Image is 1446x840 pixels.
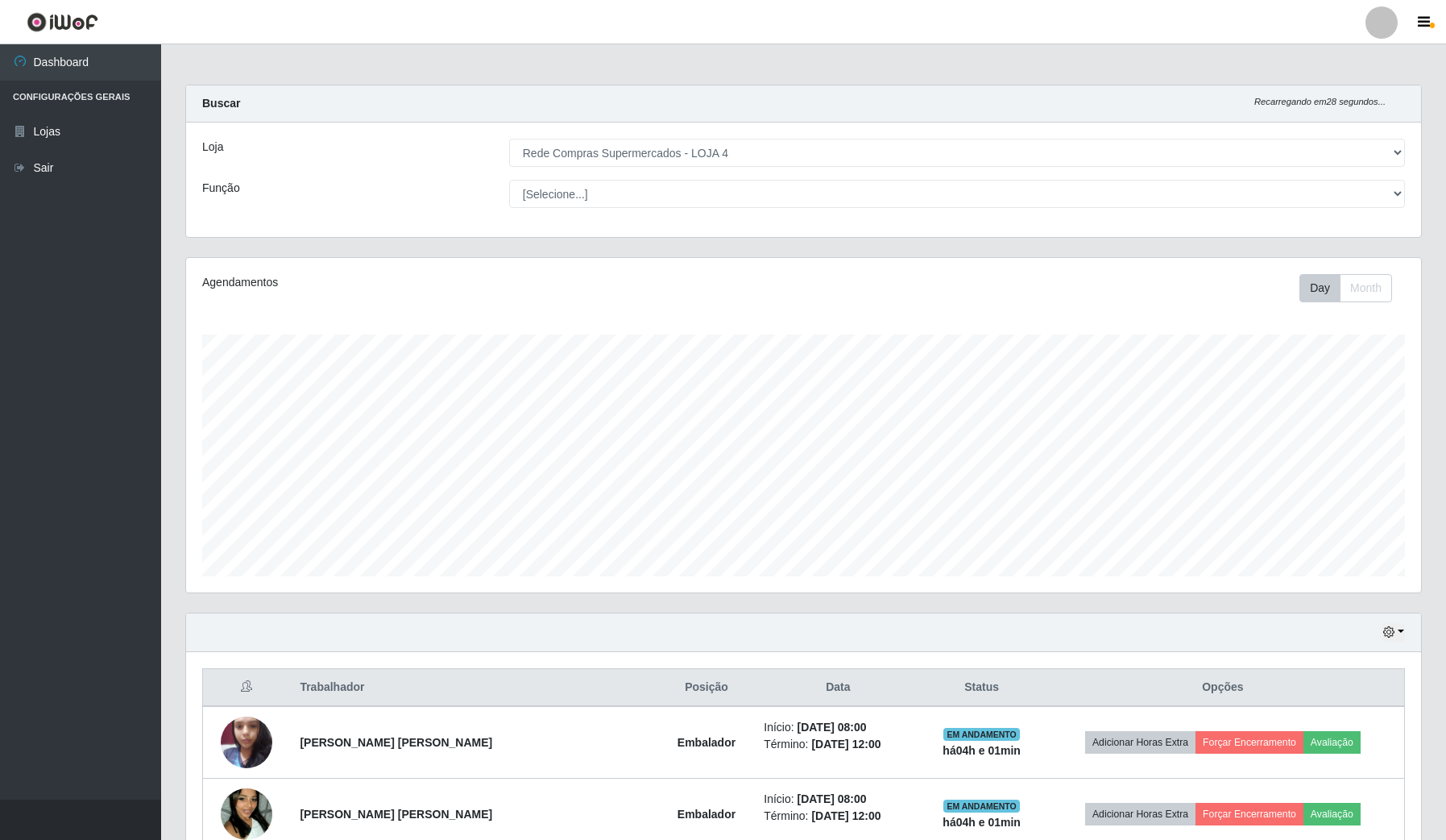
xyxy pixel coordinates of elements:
label: Loja [202,139,223,156]
img: 1737943113754.jpeg [221,708,272,776]
th: Posição [659,669,755,707]
strong: Embalador [677,736,735,749]
button: Avaliação [1303,731,1361,754]
div: Toolbar with button groups [1299,274,1405,302]
time: [DATE] 12:00 [811,738,880,751]
span: EM ANDAMENTO [943,728,1020,741]
th: Trabalhador [290,669,658,707]
th: Data [754,669,922,707]
li: Início: [764,791,912,808]
div: Agendamentos [202,274,690,291]
strong: Buscar [202,97,240,110]
li: Término: [764,736,912,753]
strong: há 04 h e 01 min [943,744,1021,757]
strong: há 04 h e 01 min [943,816,1021,829]
th: Status [922,669,1041,707]
th: Opções [1042,669,1405,707]
strong: [PERSON_NAME] [PERSON_NAME] [300,808,492,821]
button: Adicionar Horas Extra [1085,731,1195,754]
button: Adicionar Horas Extra [1085,803,1195,825]
button: Avaliação [1303,803,1361,825]
label: Função [202,180,240,197]
time: [DATE] 08:00 [798,721,867,734]
i: Recarregando em 28 segundos... [1254,97,1386,106]
time: [DATE] 08:00 [798,792,867,805]
span: EM ANDAMENTO [943,800,1020,813]
button: Forçar Encerramento [1195,803,1303,825]
div: First group [1299,274,1392,302]
img: CoreUI Logo [27,12,98,32]
button: Forçar Encerramento [1195,731,1303,754]
li: Término: [764,808,912,825]
button: Month [1340,274,1392,302]
li: Início: [764,719,912,736]
button: Day [1299,274,1340,302]
strong: Embalador [677,808,735,821]
time: [DATE] 12:00 [811,809,880,822]
strong: [PERSON_NAME] [PERSON_NAME] [300,736,492,749]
